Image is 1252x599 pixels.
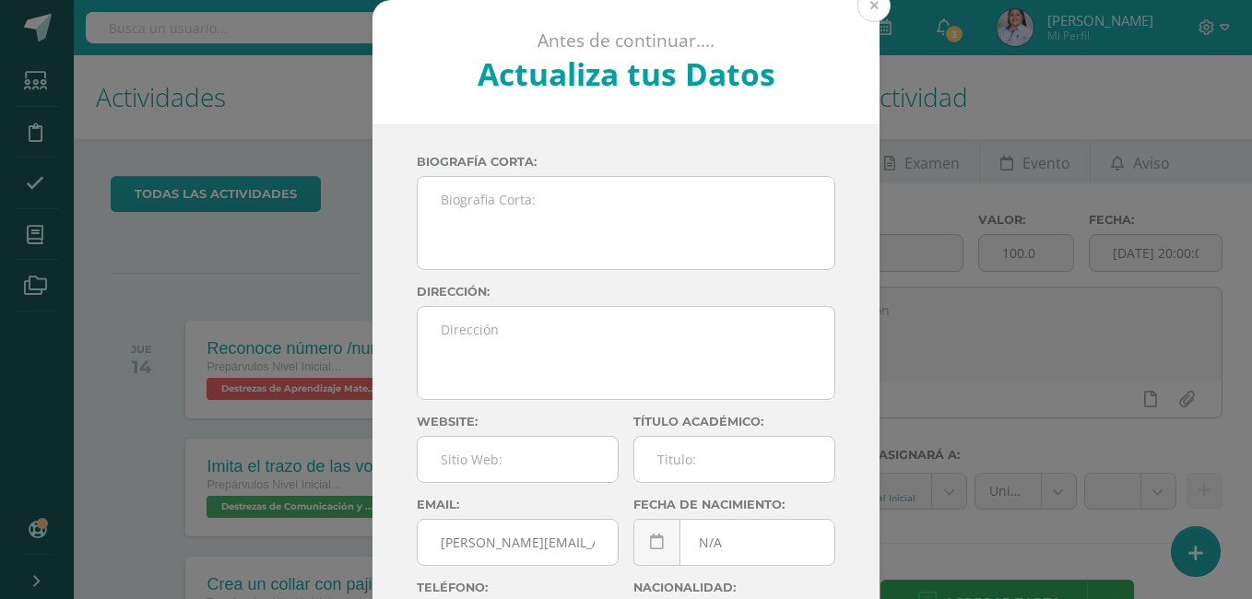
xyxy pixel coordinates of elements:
input: Correo Electronico: [418,520,618,565]
label: Website: [417,415,619,429]
label: Fecha de nacimiento: [633,498,835,511]
label: Biografía corta: [417,155,835,169]
input: Titulo: [634,437,834,482]
label: Nacionalidad: [633,581,835,594]
label: Título académico: [633,415,835,429]
h2: Actualiza tus Datos [422,53,831,95]
label: Email: [417,498,619,511]
input: Fecha de Nacimiento: [634,520,834,565]
p: Antes de continuar.... [422,29,831,53]
label: Dirección: [417,285,835,299]
input: Sitio Web: [418,437,618,482]
label: Teléfono: [417,581,619,594]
